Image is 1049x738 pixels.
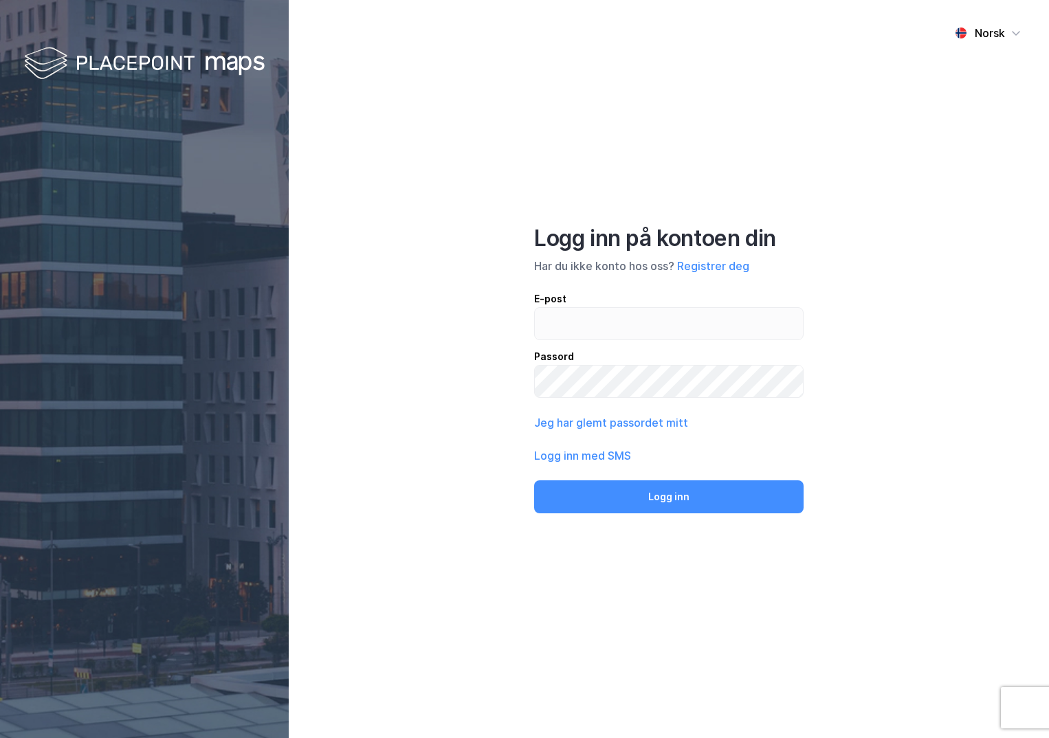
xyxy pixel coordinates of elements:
div: Norsk [975,25,1005,41]
button: Logg inn med SMS [534,447,631,464]
div: Logg inn på kontoen din [534,225,804,252]
div: Passord [534,348,804,365]
div: Har du ikke konto hos oss? [534,258,804,274]
div: E-post [534,291,804,307]
button: Registrer deg [677,258,749,274]
button: Jeg har glemt passordet mitt [534,414,688,431]
img: logo-white.f07954bde2210d2a523dddb988cd2aa7.svg [24,44,265,85]
button: Logg inn [534,480,804,513]
iframe: Chat Widget [980,672,1049,738]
